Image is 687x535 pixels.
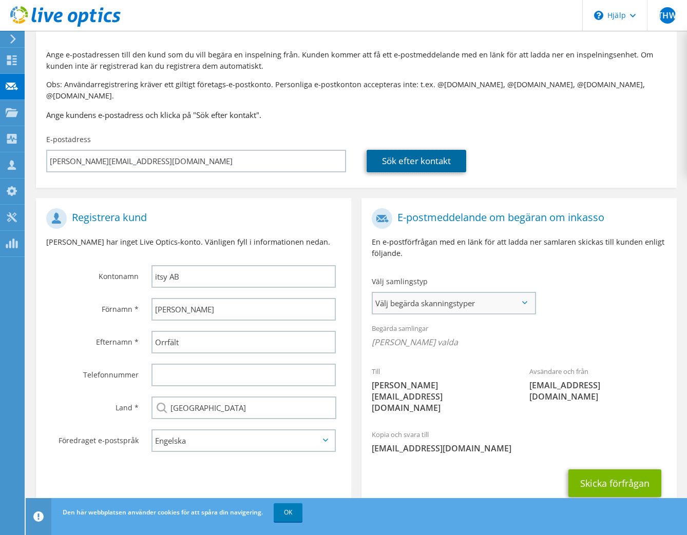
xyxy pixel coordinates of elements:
[46,134,91,144] font: E-postadress
[274,503,302,522] a: OK
[529,367,588,376] font: Avsändare och från
[372,367,380,376] font: Till
[63,508,263,517] font: Den här webbplatsen använder cookies för att spåra din navigering.
[372,237,664,258] font: En e-postförfrågan med en länk för att ladda ner samlaren skickas till kunden enligt följande.
[284,508,292,517] font: OK
[580,477,650,489] font: Skicka förfrågan
[372,430,429,439] font: Kopia och svara till
[372,336,458,348] font: [PERSON_NAME] valda
[568,469,661,497] button: Skicka förfrågan
[372,324,428,333] font: Begärda samlingar
[96,337,139,347] font: Efternamn *
[72,211,147,225] font: Registrera kund
[46,80,645,101] font: Obs: Användarregistrering kräver ett giltigt företags-e-postkonto. Personliga e-postkonton accept...
[594,11,603,20] svg: \n
[372,380,443,413] font: [PERSON_NAME][EMAIL_ADDRESS][DOMAIN_NAME]
[397,211,604,225] font: E-postmeddelande om begäran om inkasso
[367,150,466,172] a: Sök efter kontakt
[46,50,653,71] font: Ange e-postadressen till den kund som du vill begära en inspelning från. Kunden kommer att få ett...
[529,380,600,402] font: [EMAIL_ADDRESS][DOMAIN_NAME]
[607,10,626,20] font: Hjälp
[99,271,139,281] font: Kontonamn
[375,298,475,308] font: Välj begärda skanningstyper
[46,110,261,120] font: Ange kundens e-postadress och klicka på "Sök efter kontakt".
[59,435,139,445] font: Föredraget e-postspråk
[372,443,511,454] font: [EMAIL_ADDRESS][DOMAIN_NAME]
[372,276,428,286] font: Välj samlingstyp
[102,304,139,314] font: Förnamn *
[83,370,139,380] font: Telefonnummer
[658,10,676,21] font: THW
[46,237,330,247] font: [PERSON_NAME] har inget Live Optics-konto. Vänligen fyll i informationen nedan.
[382,155,451,167] font: Sök efter kontakt
[116,403,139,412] font: Land *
